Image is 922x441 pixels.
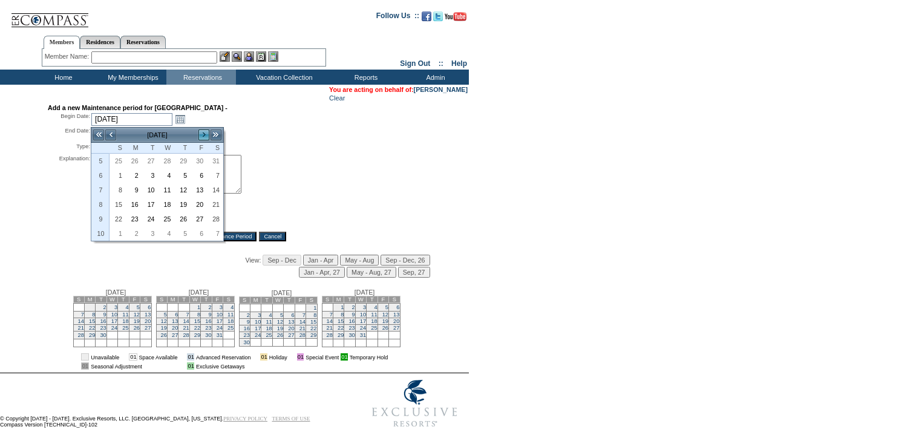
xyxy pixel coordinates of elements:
[422,15,431,22] a: Become our fan on Facebook
[217,318,223,324] a: 17
[106,296,117,303] td: W
[451,59,467,68] a: Help
[191,168,207,183] td: Friday, February 06, 2026
[239,297,250,304] td: S
[91,168,110,183] th: 6
[175,212,190,226] a: 26
[393,325,399,331] a: 27
[78,332,84,338] a: 28
[400,59,430,68] a: Sign Out
[329,86,468,93] span: You are acting on behalf of:
[212,296,223,303] td: F
[445,12,466,21] img: Subscribe to our YouTube Channel
[159,154,174,168] a: 28
[159,183,175,197] td: Wednesday, February 11, 2026
[117,128,198,142] td: [DATE]
[194,325,200,331] a: 22
[398,267,430,278] input: Sep, 27
[310,319,316,325] a: 15
[48,127,90,140] div: End Date:
[205,325,211,331] a: 23
[92,312,95,318] a: 8
[166,70,236,85] td: Reservations
[227,325,234,331] a: 25
[191,212,206,226] a: 27
[167,296,178,303] td: M
[263,255,301,266] input: Sep - Dec
[189,289,209,296] span: [DATE]
[126,168,142,183] td: Monday, February 02, 2026
[145,318,151,324] a: 20
[207,226,223,241] td: Saturday, March 07, 2026
[143,154,158,168] a: 27
[256,51,266,62] img: Reservations
[244,339,250,345] a: 30
[389,296,400,303] td: S
[348,325,355,331] a: 23
[159,169,174,182] a: 4
[269,312,272,318] a: 4
[259,232,286,241] input: Cancel
[277,332,283,338] a: 26
[393,312,399,318] a: 13
[159,197,175,212] td: Wednesday, February 18, 2026
[255,319,261,325] a: 10
[191,212,207,226] td: Friday, February 27, 2026
[208,227,223,240] a: 7
[110,227,125,240] a: 1
[126,227,142,240] a: 2
[191,227,206,240] a: 6
[159,154,175,168] td: Wednesday, January 28, 2026
[197,304,200,310] a: 1
[161,325,167,331] a: 19
[142,168,159,183] td: Tuesday, February 03, 2026
[100,325,106,331] a: 23
[288,325,294,332] a: 20
[174,183,191,197] td: Thursday, February 12, 2026
[159,227,174,240] a: 4
[191,154,207,168] td: Friday, January 30, 2026
[174,212,191,226] td: Thursday, February 26, 2026
[246,256,261,264] span: View:
[179,354,185,360] img: i.gif
[381,255,430,266] input: Sep - Dec, 26
[208,212,223,226] a: 28
[340,255,379,266] input: May - Aug
[126,183,142,197] a: 9
[330,70,399,85] td: Reports
[208,183,223,197] a: 14
[183,332,189,338] a: 28
[299,267,345,278] input: Jan - Apr, 27
[210,129,222,141] a: >>
[208,169,223,182] a: 7
[159,143,175,154] th: Wednesday
[266,319,272,325] a: 11
[134,312,140,318] a: 12
[148,304,151,310] a: 6
[208,198,223,211] a: 21
[126,154,142,168] a: 26
[191,226,207,241] td: Friday, March 06, 2026
[137,304,140,310] a: 5
[10,3,89,28] img: Compass Home
[205,318,211,324] a: 16
[291,312,294,318] a: 6
[45,51,91,62] div: Member Name:
[143,212,158,226] a: 24
[208,304,211,310] a: 2
[393,318,399,324] a: 20
[175,312,178,318] a: 6
[360,312,366,318] a: 10
[110,154,126,168] td: Sunday, January 25, 2026
[220,304,223,310] a: 3
[110,198,125,211] a: 15
[140,296,151,303] td: S
[122,312,128,318] a: 11
[378,296,388,303] td: F
[120,36,166,48] a: Reservations
[414,86,468,93] a: [PERSON_NAME]
[247,312,250,318] a: 2
[129,296,140,303] td: F
[197,312,200,318] a: 8
[126,183,142,197] td: Monday, February 09, 2026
